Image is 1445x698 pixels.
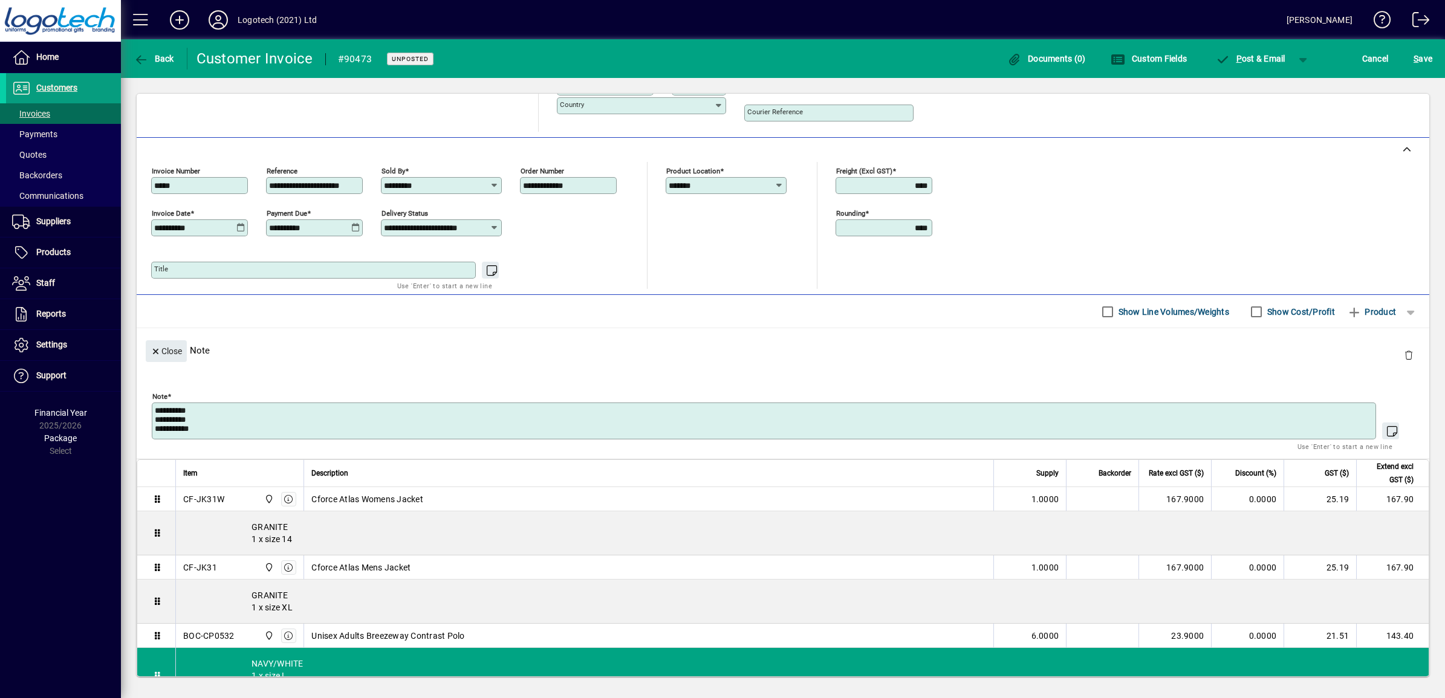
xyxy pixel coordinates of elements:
mat-hint: Use 'Enter' to start a new line [1297,439,1392,453]
mat-label: Courier Reference [747,108,803,116]
span: 1.0000 [1031,561,1059,574]
span: GST ($) [1325,467,1349,480]
td: 0.0000 [1211,624,1284,648]
span: Communications [12,191,83,201]
span: P [1236,54,1242,63]
td: 25.19 [1284,487,1356,511]
div: 167.9000 [1146,561,1204,574]
span: ave [1414,49,1432,68]
div: #90473 [338,50,372,69]
mat-label: Delivery status [382,209,428,218]
span: Customers [36,83,77,92]
mat-label: Invoice date [152,209,190,218]
td: 0.0000 [1211,555,1284,580]
td: 167.90 [1356,487,1429,511]
span: Financial Year [34,408,87,418]
span: Product [1347,302,1396,322]
a: Backorders [6,165,121,186]
span: Staff [36,278,55,288]
mat-label: Product location [666,167,720,175]
div: BOC-CP0532 [183,630,235,642]
mat-label: Invoice number [152,167,200,175]
span: Reports [36,309,66,318]
td: 143.40 [1356,624,1429,648]
span: S [1414,54,1418,63]
span: Extend excl GST ($) [1364,460,1414,486]
span: 1.0000 [1031,493,1059,505]
a: Knowledge Base [1365,2,1391,42]
a: Staff [6,268,121,299]
a: Home [6,42,121,73]
label: Show Line Volumes/Weights [1116,306,1229,318]
app-page-header-button: Close [143,345,190,356]
div: Logotech (2021) Ltd [238,10,317,30]
a: Settings [6,330,121,360]
div: GRANITE 1 x size 14 [176,511,1429,555]
span: Back [134,54,174,63]
span: Cancel [1362,49,1389,68]
span: Products [36,247,71,257]
label: Show Cost/Profit [1265,306,1335,318]
div: [PERSON_NAME] [1287,10,1352,30]
td: 0.0000 [1211,487,1284,511]
button: Product [1341,301,1402,323]
button: Custom Fields [1108,48,1190,69]
app-page-header-button: Back [121,48,187,69]
span: Central [261,561,275,574]
a: Quotes [6,144,121,165]
span: Close [151,341,182,361]
span: Central [261,493,275,506]
mat-label: Payment due [267,209,307,218]
a: Payments [6,124,121,144]
span: Quotes [12,150,47,160]
a: Reports [6,299,121,329]
button: Delete [1394,340,1423,369]
td: 167.90 [1356,555,1429,580]
a: Suppliers [6,207,121,237]
span: Backorder [1099,467,1131,480]
div: CF-JK31 [183,561,217,574]
span: Description [311,467,348,480]
span: Cforce Atlas Womens Jacket [311,493,423,505]
mat-label: Sold by [382,167,405,175]
div: 167.9000 [1146,493,1204,505]
a: Support [6,361,121,391]
button: Cancel [1359,48,1392,69]
span: Supply [1036,467,1059,480]
button: Add [160,9,199,31]
span: Unisex Adults Breezeway Contrast Polo [311,630,464,642]
button: Documents (0) [1004,48,1089,69]
div: CF-JK31W [183,493,224,505]
span: Suppliers [36,216,71,226]
span: Rate excl GST ($) [1149,467,1204,480]
span: Item [183,467,198,480]
button: Profile [199,9,238,31]
a: Invoices [6,103,121,124]
span: Unposted [392,55,429,63]
span: Support [36,370,67,380]
button: Save [1411,48,1435,69]
a: Communications [6,186,121,206]
div: Note [137,328,1429,372]
app-page-header-button: Delete [1394,349,1423,360]
mat-hint: Use 'Enter' to start a new line [397,279,492,292]
td: 25.19 [1284,555,1356,580]
span: Central [261,629,275,642]
mat-label: Order number [521,167,564,175]
span: Home [36,52,59,62]
span: Cforce Atlas Mens Jacket [311,561,411,574]
mat-label: Country [560,100,584,109]
a: Logout [1403,2,1430,42]
span: Invoices [12,109,50,118]
span: Discount (%) [1235,467,1276,480]
button: Close [146,340,187,362]
div: Customer Invoice [196,49,313,68]
span: Documents (0) [1007,54,1086,63]
mat-label: Rounding [836,209,865,218]
mat-label: Note [152,392,167,401]
button: Post & Email [1209,48,1291,69]
span: Settings [36,340,67,349]
a: Products [6,238,121,268]
div: 23.9000 [1146,630,1204,642]
span: 6.0000 [1031,630,1059,642]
